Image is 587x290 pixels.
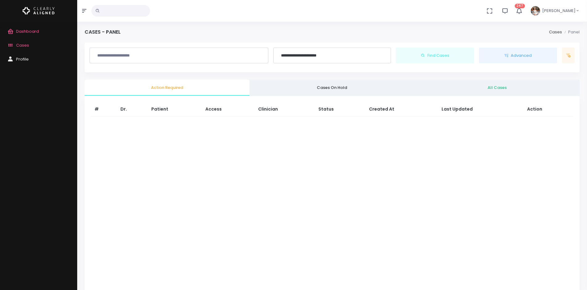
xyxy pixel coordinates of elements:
[254,85,409,91] span: Cases On Hold
[549,29,562,35] a: Cases
[91,102,117,116] th: #
[365,102,438,116] th: Created At
[148,102,202,116] th: Patient
[16,56,29,62] span: Profile
[85,29,121,35] h4: Cases - Panel
[117,102,148,116] th: Dr.
[16,42,29,48] span: Cases
[530,5,541,16] img: Header Avatar
[315,102,365,116] th: Status
[90,85,245,91] span: Action Required
[515,4,525,8] span: 247
[523,102,573,116] th: Action
[202,102,254,116] th: Access
[396,48,474,64] button: Find Cases
[562,29,580,35] li: Panel
[438,102,523,116] th: Last Updated
[479,48,557,64] button: Advanced
[23,4,55,17] img: Logo Horizontal
[542,8,576,14] span: [PERSON_NAME]
[16,28,39,34] span: Dashboard
[420,85,575,91] span: All Cases
[254,102,315,116] th: Clinician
